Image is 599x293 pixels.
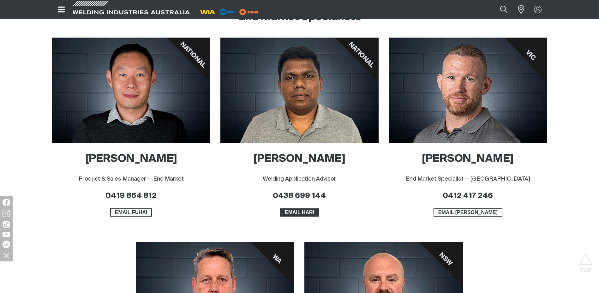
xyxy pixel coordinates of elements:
span: EMAIL HARI [281,208,318,217]
a: 0438 699 144 [273,192,326,200]
img: Instagram [3,210,10,217]
img: miller [237,7,261,17]
img: LinkedIn [3,241,10,248]
span: Product & Sales Manager — End Market [79,176,184,182]
input: Product name or item number... [485,3,514,17]
img: TikTok [3,221,10,228]
a: EMAIL FUHAI [110,208,152,217]
a: EMAIL HARI [280,208,319,217]
span: Welding Application Advisor [263,176,336,182]
img: Facebook [3,199,10,206]
a: 0419 864 812 [105,192,157,200]
button: Search products [493,3,515,17]
a: EMAIL ERIC [434,208,502,217]
img: Eric Branigan [389,38,547,143]
span: EMAIL [PERSON_NAME] [434,208,502,217]
h2: [PERSON_NAME] [220,152,379,166]
img: hide socials [1,250,12,261]
button: Scroll to top [578,254,593,268]
img: YouTube [3,232,10,237]
h2: [PERSON_NAME] [389,152,547,166]
a: miller [237,9,261,14]
span: EMAIL FUHAI [111,208,151,217]
a: 0412 417 246 [443,192,493,200]
span: End Market Specialist — [GEOGRAPHIC_DATA] [406,176,530,182]
h2: [PERSON_NAME] [52,152,210,166]
img: Hari Ramaswamy [220,38,379,143]
img: Fuhai Liu [52,38,210,143]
